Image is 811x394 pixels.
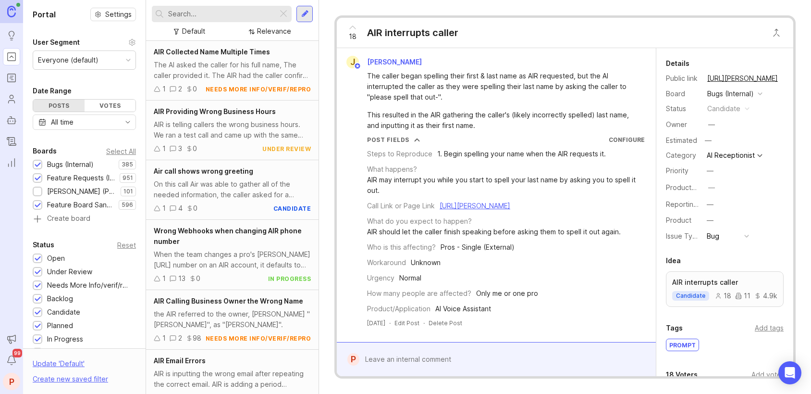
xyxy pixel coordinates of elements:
div: AI Voice Assistant [435,304,491,314]
div: under review [262,145,311,153]
div: — [707,215,713,226]
div: Pros - Single (External) [441,242,515,253]
div: Feature Requests (Internal) [47,173,115,183]
div: How many people are affected? [367,288,471,299]
input: Search... [168,9,274,19]
div: Create new saved filter [33,374,108,384]
p: 951 [123,174,133,182]
div: 2 [178,333,182,343]
div: Update ' Default ' [33,358,85,374]
a: Users [3,90,20,108]
div: Public link [666,73,700,84]
div: Delete Post [429,319,462,327]
a: AIR interrupts callercandidate18114.9k [666,271,784,307]
div: Posts [33,100,85,112]
img: Canny Home [7,6,16,17]
div: AIR interrupts caller [367,26,458,39]
p: 101 [123,188,133,195]
div: 0 [193,203,197,214]
a: Autopilot [3,112,20,129]
div: 13 [178,273,185,284]
div: Unknown [411,257,441,268]
span: AIR Providing Wrong Business Hours [154,107,276,115]
div: Edit Post [394,319,419,327]
div: 2 [178,84,182,94]
div: [PERSON_NAME] (Public) [47,186,116,197]
div: Idea [666,255,681,267]
div: Bugs (Internal) [47,159,94,170]
a: Ideas [3,27,20,44]
div: Planned [47,320,73,331]
div: Estimated [666,137,697,144]
div: 1 [162,333,166,343]
div: 98 [193,333,201,343]
div: candidate [707,103,740,114]
a: J[PERSON_NAME] [341,56,430,68]
div: — [708,182,715,193]
a: [URL][PERSON_NAME] [704,72,781,85]
label: Reporting Team [666,200,717,208]
div: Backlog [47,293,73,304]
div: Candidate [47,307,80,318]
div: 0 [193,84,197,94]
div: Who is this affecting? [367,242,436,253]
div: 11 [735,292,750,299]
div: Post Fields [367,136,409,144]
div: Feature Board Sandbox [DATE] [47,200,114,210]
button: Close button [767,23,786,42]
p: AIR interrupts caller [672,278,777,287]
span: Air call shows wrong greeting [154,167,253,175]
a: AIR Collected Name Multiple TimesThe AI asked the caller for his full name, The caller provided i... [146,41,319,101]
h1: Portal [33,9,56,20]
div: Relevance [257,26,291,37]
div: J [346,56,359,68]
div: — [702,134,714,147]
label: Issue Type [666,232,701,240]
div: Owner [666,119,700,130]
label: ProductboardID [666,183,717,191]
div: Urgency [367,273,394,283]
div: 1 [162,143,166,154]
div: Only me or one pro [476,288,538,299]
a: Wrong Webhooks when changing AIR phone numberWhen the team changes a pro's [PERSON_NAME][URL] num... [146,220,319,290]
button: Post Fields [367,136,420,144]
div: Votes [85,100,136,112]
button: Notifications [3,352,20,369]
svg: toggle icon [120,118,135,126]
div: This resulted in the AIR gathering the caller's (likely incorrectly spelled) last name, and input... [367,110,637,131]
p: 385 [122,161,133,168]
div: Boards [33,145,57,157]
div: Steps to Reproduce [367,149,432,159]
div: Add tags [755,323,784,333]
div: Call Link or Page Link [367,201,435,211]
div: Needs More Info/verif/repro [47,280,131,291]
span: Wrong Webhooks when changing AIR phone number [154,227,302,245]
div: 1 [162,84,166,94]
button: Announcements [3,330,20,348]
div: — [708,119,715,130]
div: Bugs (Internal) [707,89,754,99]
span: AIR Collected Name Multiple Times [154,48,270,56]
div: The AI asked the caller for his full name, The caller provided it. The AIR had the caller confirm... [154,60,311,81]
button: Settings [90,8,136,21]
div: When the team changes a pro's [PERSON_NAME][URL] number on an AIR account, it defaults to VR webh... [154,249,311,270]
a: AIR Providing Wrong Business HoursAIR is telling callers the wrong business hours. We ran a test ... [146,101,319,160]
div: What happens? [367,164,417,175]
label: Priority [666,166,688,175]
div: All time [51,117,74,127]
div: The caller began spelling their first & last name as AIR requested, but the AI interrupted the ca... [367,71,637,102]
div: — [707,199,713,210]
div: Add voter [751,369,784,380]
div: Status [33,239,54,251]
div: prompt [666,339,699,351]
div: Details [666,58,689,69]
div: Product/Application [367,304,430,314]
div: Bug [707,231,719,241]
div: AIR is telling callers the wrong business hours. We ran a test call and came up with the same iss... [154,119,311,140]
button: P [3,373,20,390]
div: User Segment [33,37,80,48]
div: Under Review [47,267,92,277]
div: AI Receptionist [707,152,755,159]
